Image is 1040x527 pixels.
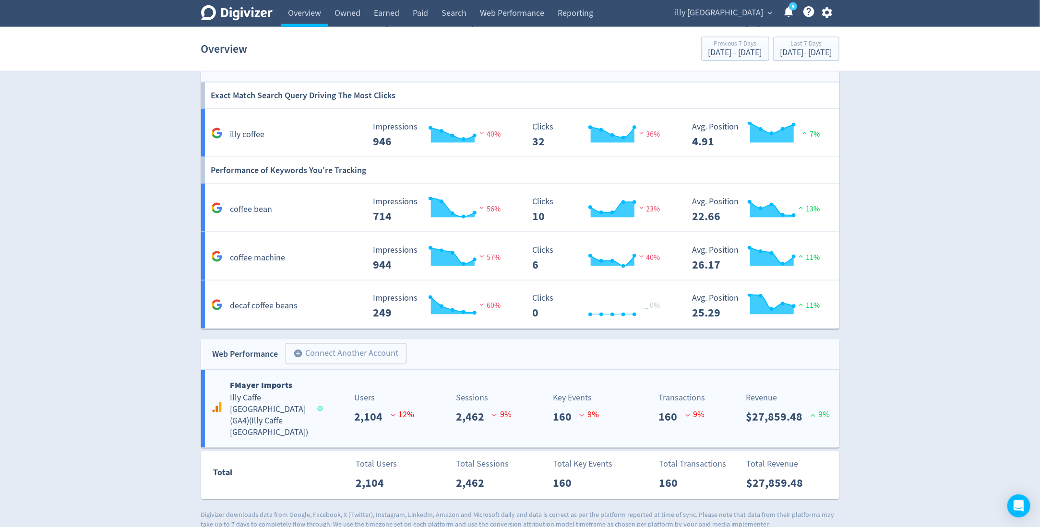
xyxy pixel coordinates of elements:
span: 7% [800,129,820,139]
svg: Impressions 249 [368,294,512,319]
h5: coffee bean [230,204,273,215]
svg: Google Analytics [211,128,223,139]
p: 2,104 [356,475,392,492]
div: Web Performance [213,348,278,362]
p: 160 [553,475,579,492]
span: 57% [477,253,501,262]
p: 2,104 [355,409,391,426]
div: [DATE] - [DATE] [708,48,762,57]
img: negative-performance.svg [477,253,487,260]
svg: Avg. Position 25.29 [687,294,831,319]
h1: Overview [201,34,248,64]
a: illy coffee Impressions 946 Impressions 946 40% Clicks 32 Clicks 32 36% Avg. Position 4.91 Avg. P... [201,109,839,157]
svg: Avg. Position 26.17 [687,246,831,271]
svg: Clicks 6 [528,246,672,271]
h5: coffee machine [230,252,286,264]
img: positive-performance.svg [800,129,810,137]
p: 160 [553,409,579,426]
span: illy [GEOGRAPHIC_DATA] [675,5,764,21]
p: Total Revenue [747,458,799,471]
a: 5 [789,2,797,11]
svg: Clicks 0 [528,294,672,319]
p: 9 % [579,409,599,422]
span: Data last synced: 15 Sep 2025, 8:02pm (AEST) [317,406,325,411]
text: 5 [791,3,794,10]
p: $27,859.48 [747,475,811,492]
img: negative-performance.svg [637,129,646,137]
a: FMayer ImportsIlly Caffe [GEOGRAPHIC_DATA] (GA4)(Illy Caffe [GEOGRAPHIC_DATA])Users2,104 12%Sessi... [201,370,839,447]
p: Total Key Events [553,458,612,471]
img: positive-performance.svg [796,253,806,260]
button: illy [GEOGRAPHIC_DATA] [672,5,775,21]
img: positive-performance.svg [796,301,806,308]
p: Total Users [356,458,397,471]
p: Key Events [553,392,592,405]
span: 36% [637,129,660,139]
svg: Clicks 10 [528,197,672,223]
img: negative-performance.svg [477,204,487,211]
p: Transactions [659,392,705,405]
div: Open Intercom Messenger [1007,494,1030,517]
p: Users [355,392,375,405]
img: negative-performance.svg [477,301,487,308]
p: 2,462 [456,475,492,492]
span: 40% [477,129,501,139]
p: Total Transactions [659,458,727,471]
div: Total [213,466,307,484]
p: 9 % [492,409,512,422]
img: negative-performance.svg [477,129,487,137]
p: 160 [659,475,686,492]
div: Last 7 Days [780,40,832,48]
img: negative-performance.svg [637,204,646,211]
img: positive-performance.svg [796,204,806,211]
span: 60% [477,301,501,311]
span: expand_more [766,9,775,17]
p: 9 % [811,409,830,422]
button: Last 7 Days[DATE]- [DATE] [773,37,839,61]
svg: Avg. Position 22.66 [687,197,831,223]
img: negative-performance.svg [637,253,646,260]
svg: Impressions 946 [368,122,512,148]
h6: Exact Match Search Query Driving The Most Clicks [211,82,395,108]
a: coffee bean Impressions 714 Impressions 714 56% Clicks 10 Clicks 10 23% Avg. Position 22.66 Avg. ... [201,184,839,232]
svg: Google Analytics [211,401,223,413]
span: 56% [477,204,501,214]
h5: Illy Caffe [GEOGRAPHIC_DATA] (GA4) ( Illy Caffe [GEOGRAPHIC_DATA] ) [230,393,309,439]
span: 23% [637,204,660,214]
svg: Google Analytics [211,202,223,214]
p: 2,462 [456,409,492,426]
h5: illy coffee [230,129,265,141]
p: Total Sessions [456,458,509,471]
a: coffee machine Impressions 944 Impressions 944 57% Clicks 6 Clicks 6 40% Avg. Position 26.17 Avg.... [201,232,839,281]
span: 11% [796,253,820,262]
button: Connect Another Account [286,343,406,364]
b: FMayer Imports [230,380,293,391]
p: 12 % [391,409,415,422]
a: Connect Another Account [278,345,406,364]
div: Previous 7 Days [708,40,762,48]
h5: decaf coffee beans [230,301,298,312]
svg: Clicks 32 [528,122,672,148]
span: 40% [637,253,660,262]
p: $27,859.48 [746,409,811,426]
div: [DATE] - [DATE] [780,48,832,57]
p: Sessions [456,392,488,405]
svg: Google Analytics [211,299,223,311]
span: 11% [796,301,820,311]
svg: Impressions 714 [368,197,512,223]
span: add_circle [294,349,303,359]
span: 13% [796,204,820,214]
p: 160 [659,409,685,426]
a: decaf coffee beans Impressions 249 Impressions 249 60% Clicks 0 Clicks 0 _ 0% Avg. Position 25.29... [201,281,839,329]
h6: Performance of Keywords You're Tracking [211,157,366,183]
button: Previous 7 Days[DATE] - [DATE] [701,37,769,61]
span: _ 0% [645,301,660,311]
svg: Avg. Position 4.91 [687,122,831,148]
svg: Impressions 944 [368,246,512,271]
svg: Google Analytics [211,251,223,262]
p: Revenue [746,392,777,405]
